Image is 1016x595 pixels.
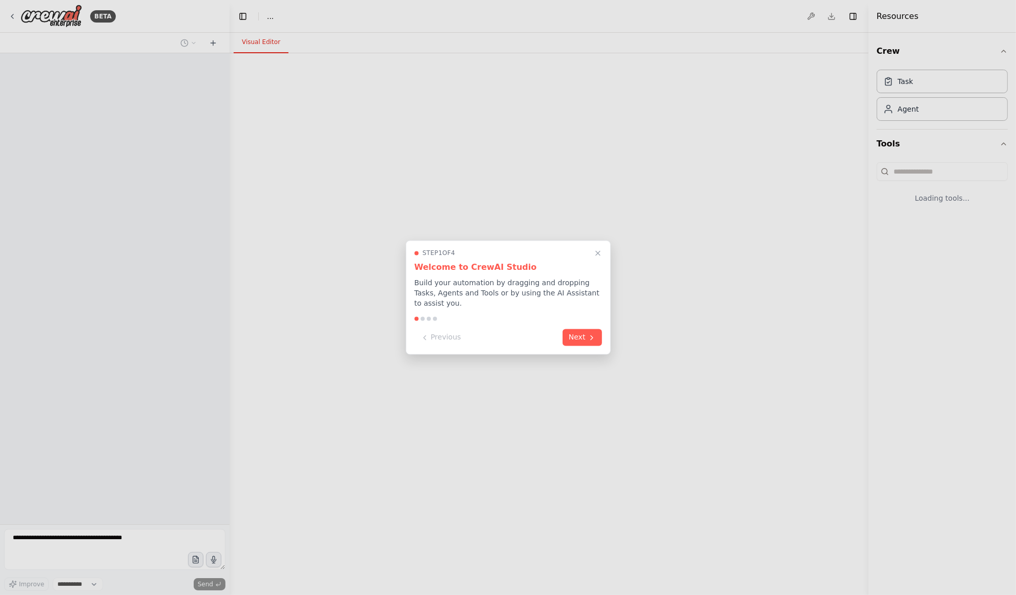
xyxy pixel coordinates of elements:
[414,278,602,309] p: Build your automation by dragging and dropping Tasks, Agents and Tools or by using the AI Assista...
[414,262,602,274] h3: Welcome to CrewAI Studio
[236,9,250,24] button: Hide left sidebar
[592,247,604,260] button: Close walkthrough
[563,329,602,346] button: Next
[414,329,467,346] button: Previous
[423,249,455,258] span: Step 1 of 4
